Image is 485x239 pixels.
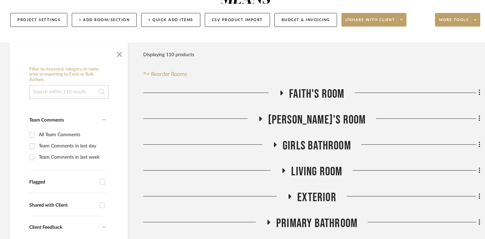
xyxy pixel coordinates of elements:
[289,87,344,101] span: Faith's Room
[10,13,67,27] button: Project Settings
[274,13,337,27] button: Budget & Invoicing
[346,17,395,28] span: Share with client
[29,179,96,185] div: Flagged
[435,13,480,27] button: More tools
[276,216,357,231] span: Primary Bathroom
[29,225,62,230] span: Client Feedback
[39,129,104,140] div: All Team Comments
[439,17,469,28] span: More tools
[291,164,342,179] span: Living Room
[268,113,366,127] span: [PERSON_NAME]'s Room
[113,46,126,60] button: Close
[29,118,64,123] span: Team Comments
[151,70,187,78] span: Reorder Rooms
[39,152,104,163] div: Team Comments in last week
[143,70,187,78] button: Reorder Rooms
[39,141,104,152] div: Team Comments in last day
[141,13,200,27] button: + Quick Add Items
[283,139,351,153] span: GIRLS BATHROOM
[297,190,336,205] span: Exterior
[29,85,109,99] input: Search within 110 results
[341,13,407,27] button: Share with client
[29,203,96,208] div: Shared with Client
[72,13,137,27] button: + Add Room/Section
[205,13,270,27] button: CSV Product Import
[29,67,109,83] h6: Filter by keyword, category or name prior to exporting to Excel or Bulk Actions
[143,48,194,62] div: Displaying 110 products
